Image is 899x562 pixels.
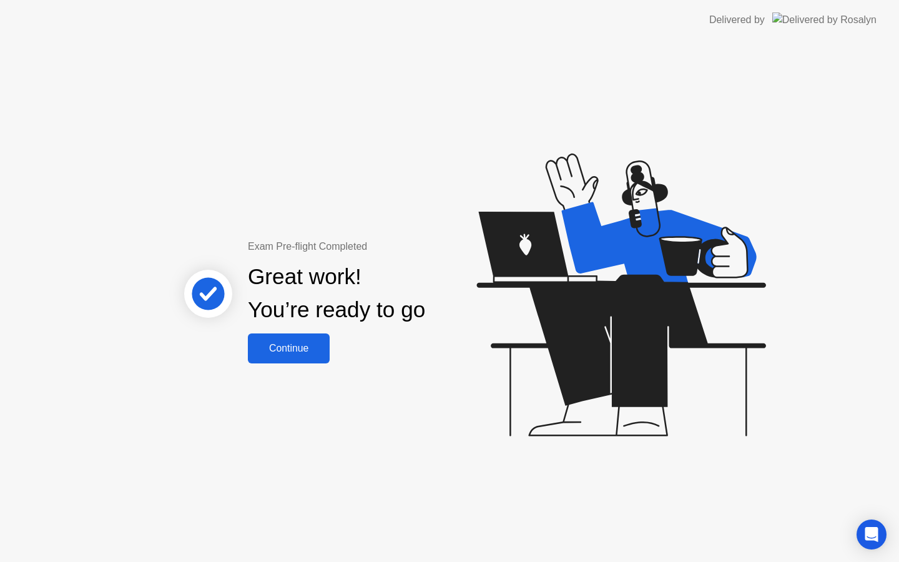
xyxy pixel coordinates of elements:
button: Continue [248,333,330,363]
div: Delivered by [709,12,765,27]
div: Open Intercom Messenger [857,520,887,550]
img: Delivered by Rosalyn [772,12,877,27]
div: Great work! You’re ready to go [248,260,425,327]
div: Continue [252,343,326,354]
div: Exam Pre-flight Completed [248,239,506,254]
